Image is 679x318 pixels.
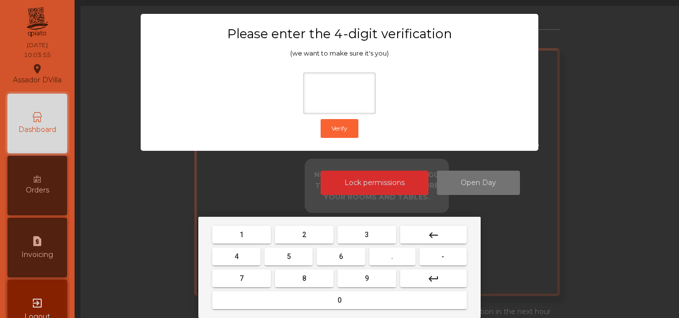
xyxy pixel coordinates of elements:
[339,253,343,260] span: 6
[365,231,369,239] span: 3
[391,253,393,260] span: .
[441,253,444,260] span: -
[240,274,244,282] span: 7
[160,26,519,42] h3: Please enter the 4-digit verification
[240,231,244,239] span: 1
[365,274,369,282] span: 9
[338,296,341,304] span: 0
[235,253,239,260] span: 4
[321,119,358,138] button: Verify
[427,273,439,285] mat-icon: keyboard_return
[302,231,306,239] span: 2
[290,50,389,57] span: (we want to make sure it's you)
[302,274,306,282] span: 8
[287,253,291,260] span: 5
[427,229,439,241] mat-icon: keyboard_backspace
